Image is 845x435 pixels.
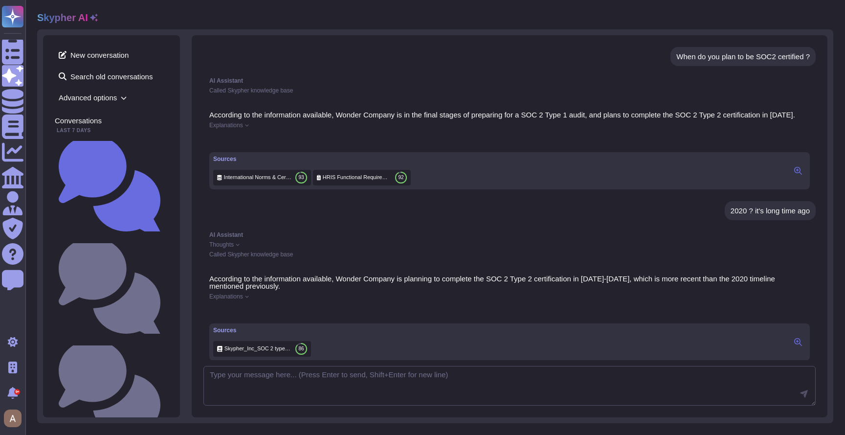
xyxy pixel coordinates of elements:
span: Explanations [209,122,243,128]
div: Click to preview/edit this source [313,170,411,185]
button: Like this response [219,307,227,315]
div: Sources [213,156,411,162]
span: New conversation [55,47,168,63]
h2: Skypher AI [37,12,88,23]
button: Click to view sources in the right panel [790,336,806,348]
span: HRIS Functional Requirements Checklist (1) [323,174,391,181]
span: 93 [298,175,304,180]
button: Copy this response [209,308,217,316]
div: Click to preview/edit this source [213,341,311,357]
div: Last 7 days [55,128,168,133]
button: Like this response [219,136,227,144]
div: AI Assistant [209,232,810,238]
img: user [4,410,22,427]
p: According to the information available, Wonder Company is planning to complete the SOC 2 Type 2 c... [209,275,810,290]
p: According to the information available, Wonder Company is in the final stages of preparing for a ... [209,111,810,118]
span: Called Skypher knowledge base [209,251,293,258]
span: Skypher_Inc_SOC 2 type 2 .pdf [224,345,291,352]
div: Sources [213,327,311,333]
button: Click to view sources in the right panel [790,165,806,177]
div: Click to preview/edit this source [213,170,311,185]
button: Dislike this response [229,137,237,144]
span: Called Skypher knowledge base [209,87,293,94]
button: user [2,408,28,429]
button: Dislike this response [229,308,237,316]
div: AI Assistant [209,78,810,84]
button: Copy this response [209,137,217,144]
span: Explanations [209,294,243,299]
span: Search old conversations [55,69,168,84]
div: 9+ [14,389,20,395]
span: 86 [298,346,304,351]
span: International Norms & Certifications [224,174,291,181]
div: 2020 ? it's long time ago [731,207,810,214]
div: Conversations [55,117,168,124]
span: 92 [398,175,403,180]
span: Advanced options [55,90,168,105]
span: Thoughts [209,242,234,248]
div: When do you plan to be SOC2 certified ? [676,53,810,60]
